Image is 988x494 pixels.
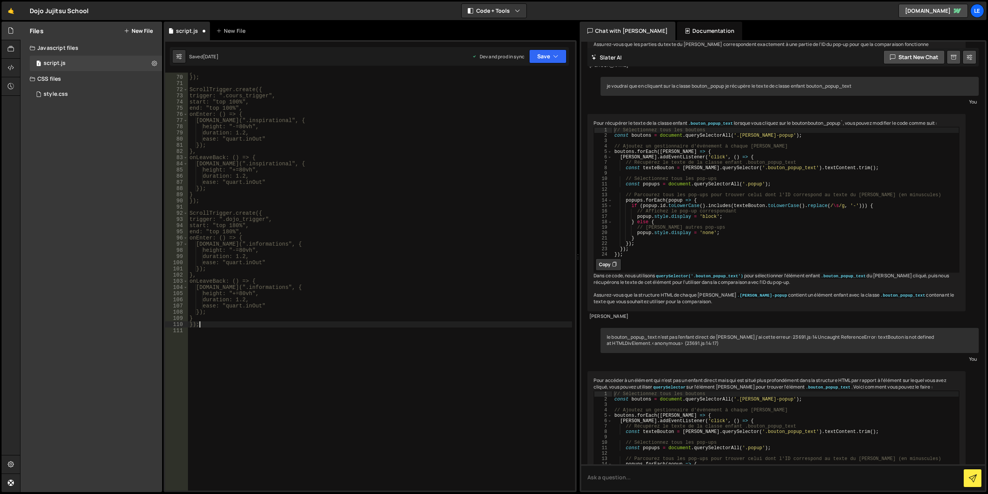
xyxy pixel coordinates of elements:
div: 1 [594,391,612,397]
div: 2 [594,397,612,402]
div: 6 [594,154,612,160]
div: 12 [594,187,612,192]
div: 5 [594,149,612,154]
div: You [602,98,977,106]
div: 14 [594,198,612,203]
code: .bouton_popup_text [820,273,866,279]
div: 17 [594,214,612,219]
div: 108 [165,309,188,315]
button: Code + Tools [462,4,526,18]
div: 21 [594,236,612,241]
div: 3 [594,402,612,407]
div: 87 [165,179,188,185]
div: 71 [165,80,188,87]
div: 74 [165,99,188,105]
div: [DATE] [203,53,218,60]
div: 86 [165,173,188,179]
div: 10438/23691.js [30,56,162,71]
div: 78 [165,124,188,130]
div: 10 [594,176,612,182]
div: 18 [594,219,612,225]
div: 12 [594,451,612,456]
div: 105 [165,290,188,297]
div: 3 [594,138,612,144]
div: Javascript files [20,40,162,56]
code: .[PERSON_NAME]-popup [736,293,788,298]
div: 13 [594,192,612,198]
div: 7 [594,424,612,429]
div: 79 [165,130,188,136]
div: 95 [165,229,188,235]
code: .bouton_popup_text [805,385,851,390]
div: 93 [165,216,188,222]
div: 8 [594,165,612,171]
div: Pour récupérer le texte de la classe enfant lorsque vous cliquez sur le boutonbouton_popup`, vous... [587,114,966,311]
div: 103 [165,278,188,284]
h2: Files [30,27,44,35]
div: Chat with [PERSON_NAME] [580,22,675,40]
div: 72 [165,87,188,93]
div: 97 [165,241,188,247]
div: 15 [594,203,612,209]
div: Saved [189,53,218,60]
div: 76 [165,111,188,117]
div: 24 [594,252,612,257]
div: 9 [594,171,612,176]
div: 19 [594,225,612,230]
div: 6 [594,418,612,424]
div: je voudrai que en cliquant sur la classe bouton_popup je récupère le texte de classe enfant bouto... [601,77,979,96]
div: 90 [165,198,188,204]
div: 101 [165,266,188,272]
button: New File [124,28,153,34]
div: 80 [165,136,188,142]
a: Le [970,4,984,18]
code: .bouton_popup_text [687,121,734,126]
div: le bouton_popup_text n'est pas l'enfant direct de [PERSON_NAME] j'ai cette erreur: 23691.js:14 Un... [601,328,979,353]
div: 16 [594,209,612,214]
div: 23 [594,246,612,252]
div: 77 [165,117,188,124]
div: 70 [165,74,188,80]
div: 94 [165,222,188,229]
div: 109 [165,315,188,321]
div: 100 [165,260,188,266]
div: [PERSON_NAME] [589,313,964,320]
div: 9 [594,435,612,440]
div: Dev and prod in sync [472,53,524,60]
div: New File [216,27,249,35]
div: 88 [165,185,188,192]
code: querySelector [652,385,686,390]
div: 98 [165,247,188,253]
div: 7 [594,160,612,165]
div: 107 [165,303,188,309]
div: 111 [165,328,188,334]
div: 4 [594,144,612,149]
a: 🤙 [2,2,20,20]
div: CSS files [20,71,162,87]
span: 1 [36,61,41,67]
div: 73 [165,93,188,99]
div: 20 [594,230,612,236]
div: 5 [594,413,612,418]
div: 89 [165,192,188,198]
code: querySelector('.bouton_popup_text') [655,273,744,279]
div: 13 [594,456,612,462]
div: 4 [594,407,612,413]
div: 99 [165,253,188,260]
div: 84 [165,161,188,167]
div: 8 [594,429,612,435]
h2: Slater AI [591,54,622,61]
div: 82 [165,148,188,154]
div: 110 [165,321,188,328]
div: 11 [594,445,612,451]
div: 10 [594,440,612,445]
div: 102 [165,272,188,278]
button: Start new chat [883,50,945,64]
div: 106 [165,297,188,303]
div: 14 [594,462,612,467]
a: [DOMAIN_NAME] [898,4,968,18]
div: 96 [165,235,188,241]
div: script.js [44,60,66,67]
button: Copy [596,258,621,271]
